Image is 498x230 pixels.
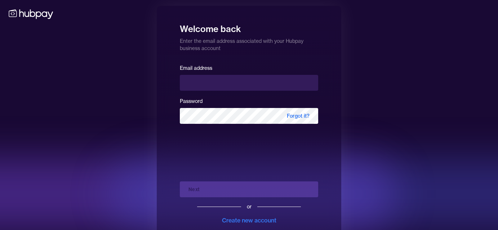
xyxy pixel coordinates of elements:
[247,203,252,210] div: or
[180,65,212,71] label: Email address
[222,216,276,225] div: Create new account
[180,19,318,35] h1: Welcome back
[278,108,318,124] span: Forgot it?
[180,98,203,104] label: Password
[180,35,318,52] p: Enter the email address associated with your Hubpay business account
